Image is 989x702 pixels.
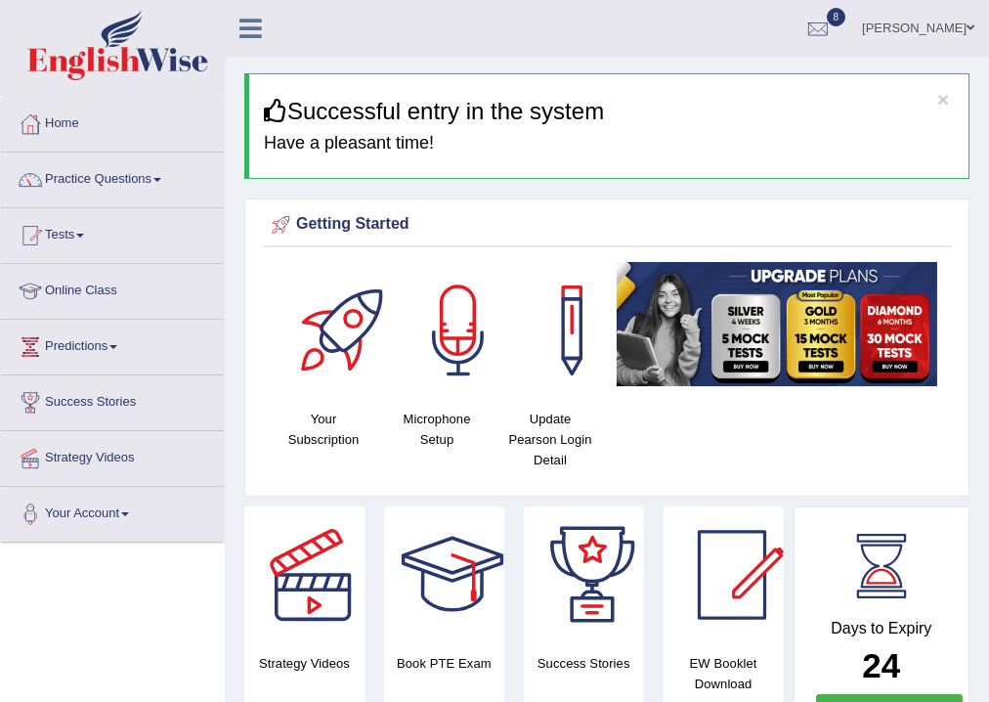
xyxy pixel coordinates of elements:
[244,653,365,674] h4: Strategy Videos
[1,320,224,369] a: Predictions
[862,646,900,684] b: 24
[1,431,224,480] a: Strategy Videos
[617,262,937,386] img: small5.jpg
[1,153,224,201] a: Practice Questions
[1,487,224,536] a: Your Account
[390,409,484,450] h4: Microphone Setup
[503,409,597,470] h4: Update Pearson Login Detail
[827,8,846,26] span: 8
[1,97,224,146] a: Home
[267,210,947,240] div: Getting Started
[524,653,644,674] h4: Success Stories
[664,653,784,694] h4: EW Booklet Download
[264,134,954,154] h4: Have a pleasant time!
[1,264,224,313] a: Online Class
[1,375,224,424] a: Success Stories
[1,208,224,257] a: Tests
[384,653,504,674] h4: Book PTE Exam
[816,620,948,637] h4: Days to Expiry
[277,409,370,450] h4: Your Subscription
[937,89,949,110] button: ×
[264,99,954,124] h3: Successful entry in the system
